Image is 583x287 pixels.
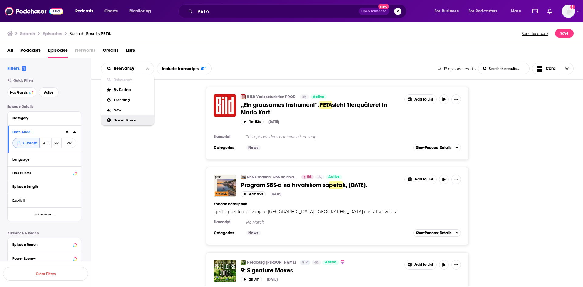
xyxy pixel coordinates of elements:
button: 12M [62,138,76,148]
span: For Business [435,7,459,15]
span: Active [44,91,53,94]
h3: Categories [214,145,241,150]
svg: Add a profile image [570,5,575,9]
button: Episode Reach [12,241,76,248]
button: Episode Length [12,183,76,190]
img: verified Badge [340,259,345,265]
span: Active [325,259,336,265]
button: Open AdvancedNew [359,8,389,15]
button: close menu [101,67,141,71]
button: Show profile menu [562,5,575,18]
span: Show Podcast Details [416,145,451,150]
img: „Ein grausames Instrument“. PETA sieht Tierquälerei in Mario Kart [214,94,236,117]
span: Active [313,94,324,100]
div: Search podcasts, credits, & more... [184,4,412,18]
button: Has Guests [7,87,36,97]
a: Active [326,175,342,179]
p: This episode does not have a transcript [246,135,461,139]
button: Active [39,87,59,97]
a: Program SBS-a na hrvatskom zapetak, [DATE]. [241,181,400,189]
span: 56 [307,174,311,180]
a: Search Results:PETA [70,31,111,36]
div: [DATE] [268,120,279,124]
a: Petalburg [PERSON_NAME] [247,260,296,265]
div: Date Aired [12,130,61,134]
a: All [7,45,13,58]
span: Has Guests [10,91,28,94]
span: Monitoring [129,7,151,15]
span: Quick Filters [13,78,33,83]
div: Category [12,116,72,120]
span: Program SBS-a na hrvatskom za [241,181,329,189]
div: Power Score™ [12,257,71,261]
button: Send feedback [520,29,550,38]
button: Save [555,29,574,38]
span: k, [DATE]. [343,181,367,189]
a: 56 [301,175,314,179]
a: SBS Croatian - SBS na hrvatskom [241,175,246,179]
input: Search podcasts, credits, & more... [195,6,359,16]
button: Show More Button [451,260,461,270]
h3: Search [20,31,35,36]
button: Show More Button [405,95,436,104]
span: Tjedni pregled zbivanja u [GEOGRAPHIC_DATA], [GEOGRAPHIC_DATA] i ostatku svijeta. [214,209,398,214]
h3: Episodes [43,31,62,36]
button: Category [12,114,76,122]
a: Active [322,260,339,265]
span: 1 [22,66,26,71]
button: open menu [125,6,159,16]
button: Show More Button [451,175,461,184]
img: User Profile [562,5,575,18]
a: Active [310,94,327,99]
div: Language [12,157,72,162]
button: 3M [52,138,62,148]
span: Add to List [414,262,433,267]
button: 47m 59s [241,191,266,197]
span: Lists [126,45,135,58]
h2: Choose List sort [101,63,154,74]
div: Has Guests [12,171,71,175]
h4: Episode description [214,202,461,206]
div: Search Results: [70,31,111,36]
h2: Choose View [532,63,574,74]
a: News [246,145,261,150]
img: Petalburg Woods [241,260,246,265]
a: Episodes [48,45,68,58]
span: Show Podcast Details [416,231,451,235]
span: 9: Signature Moves [241,267,293,274]
p: Episode Details [7,104,81,109]
span: Add to List [414,177,433,182]
button: 1m 53s [241,119,264,125]
a: 9: Signature Moves [241,267,400,274]
img: 9: Signature Moves [214,260,236,282]
button: Explicit [12,196,76,204]
span: Relevancy [114,78,149,81]
div: [DATE] [267,277,278,282]
span: Custom [23,141,38,145]
a: Podcasts [20,45,41,58]
span: PETA [319,101,332,109]
span: Relevancy [114,67,136,71]
a: No Match [246,220,461,224]
button: Date Aired [12,128,65,136]
button: Has Guests [12,169,76,177]
span: Charts [104,7,118,15]
button: Language [12,155,76,163]
h3: Categories [214,231,241,235]
img: Podchaser - Follow, Share and Rate Podcasts [5,5,63,17]
div: Episode Length [12,185,72,189]
button: close menu [141,63,154,74]
span: 7 [306,259,308,265]
span: By Rating [114,88,149,91]
span: Networks [75,45,95,58]
button: Show More [8,207,81,221]
button: Power Score™ [12,255,76,262]
div: Include transcripts [157,63,212,74]
a: Credits [103,45,118,58]
span: New [378,4,389,9]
